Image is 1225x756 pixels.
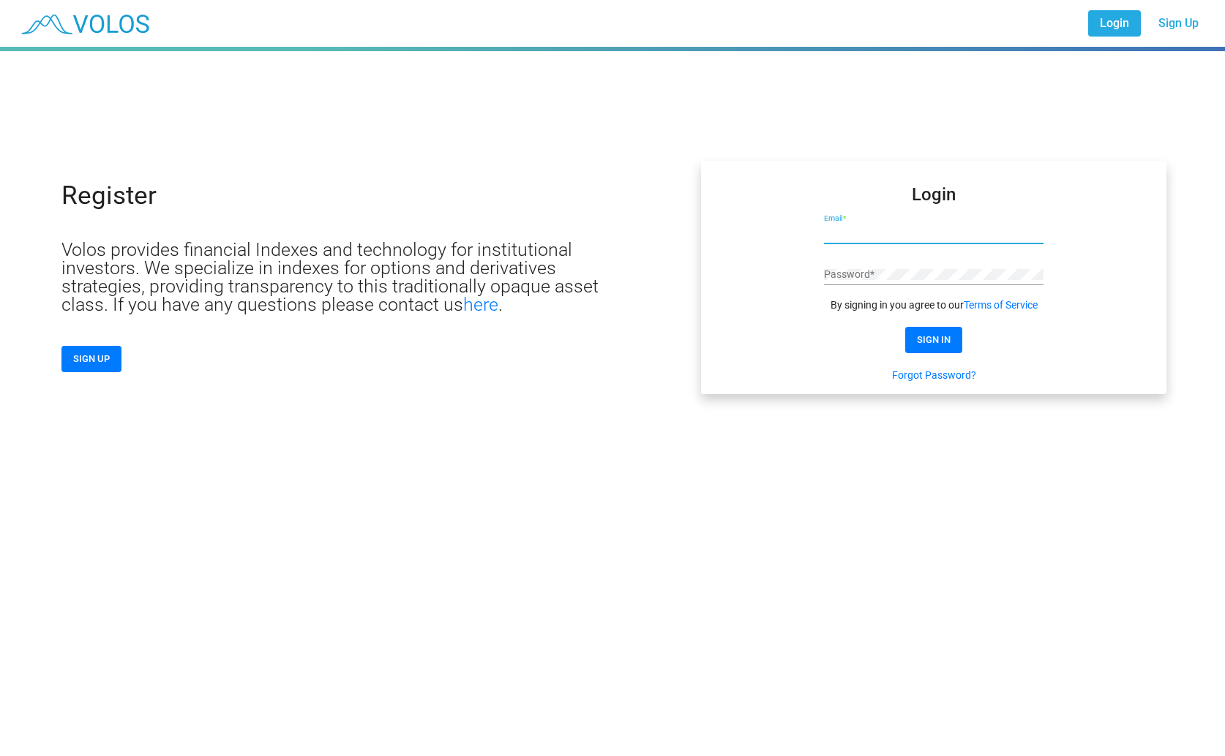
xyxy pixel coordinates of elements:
span: SIGN UP [73,353,110,364]
a: here [463,294,498,315]
span: Sign Up [1158,16,1199,30]
p: Volos provides financial Indexes and technology for institutional investors. We specialize in ind... [61,241,643,314]
a: Forgot Password? [892,368,976,382]
button: SIGN UP [61,346,121,372]
img: blue_transparent.png [12,5,157,42]
button: SIGN IN [905,327,962,353]
a: Sign Up [1147,10,1210,37]
a: Terms of Service [964,298,1038,312]
span: Login [1100,16,1129,30]
a: Login [1088,10,1141,37]
span: SIGN IN [917,334,951,345]
div: By signing in you agree to our [824,298,1044,312]
mat-card-title: Login [912,187,956,202]
p: Register [61,183,157,208]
